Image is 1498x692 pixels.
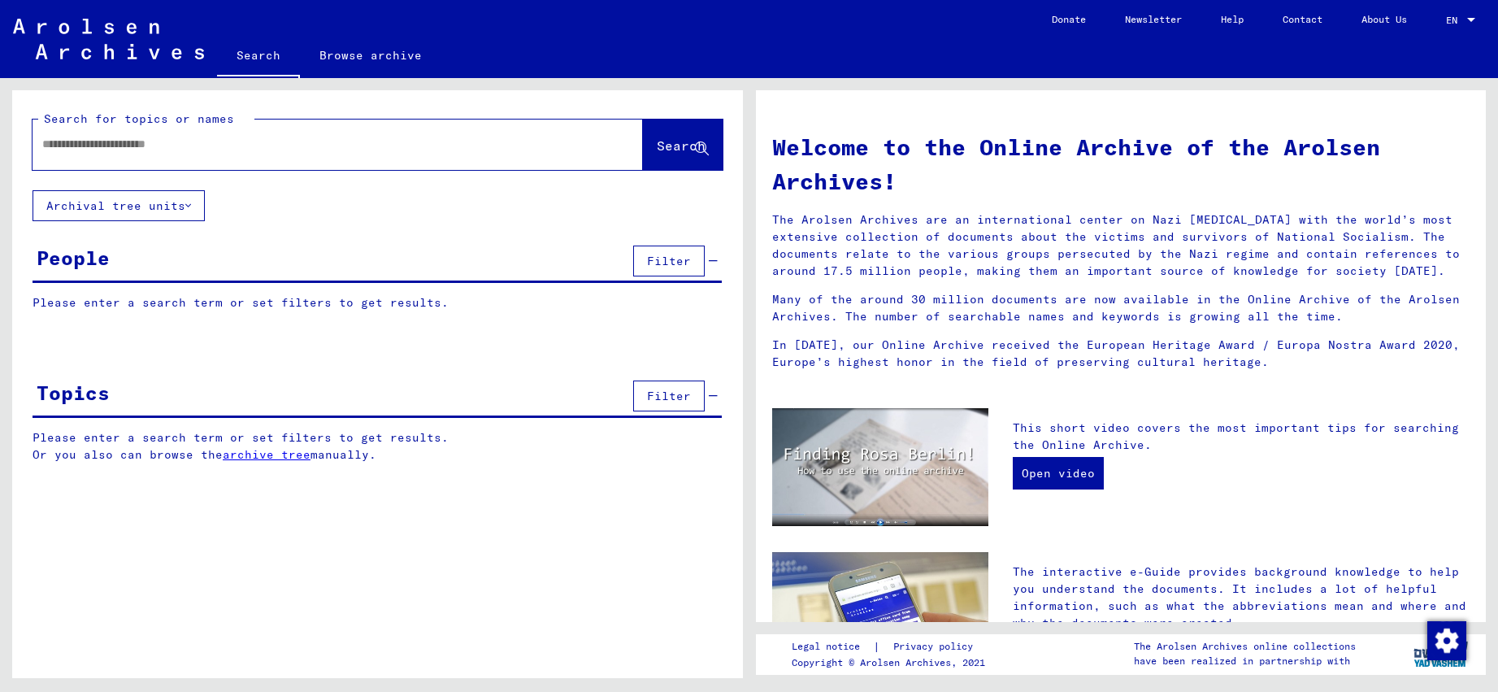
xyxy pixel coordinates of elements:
p: The Arolsen Archives are an international center on Nazi [MEDICAL_DATA] with the world’s most ext... [772,211,1470,280]
p: The interactive e-Guide provides background knowledge to help you understand the documents. It in... [1013,564,1470,632]
span: EN [1446,15,1464,26]
img: yv_logo.png [1410,633,1471,674]
mat-label: Search for topics or names [44,111,234,126]
p: Copyright © Arolsen Archives, 2021 [792,655,992,670]
a: archive tree [223,447,310,462]
h1: Welcome to the Online Archive of the Arolsen Archives! [772,130,1470,198]
p: Please enter a search term or set filters to get results. Or you also can browse the manually. [33,429,723,464]
div: Change consent [1426,620,1465,659]
div: Topics [37,378,110,407]
a: Legal notice [792,638,873,655]
span: Search [657,137,706,154]
p: Please enter a search term or set filters to get results. [33,294,722,311]
a: Privacy policy [880,638,992,655]
p: In [DATE], our Online Archive received the European Heritage Award / Europa Nostra Award 2020, Eu... [772,337,1470,371]
button: Filter [633,246,705,276]
button: Archival tree units [33,190,205,221]
a: Browse archive [300,36,441,75]
span: Filter [647,389,691,403]
button: Filter [633,381,705,411]
p: This short video covers the most important tips for searching the Online Archive. [1013,420,1470,454]
img: video.jpg [772,408,988,526]
span: Filter [647,254,691,268]
p: The Arolsen Archives online collections [1134,639,1356,654]
p: have been realized in partnership with [1134,654,1356,668]
div: People [37,243,110,272]
img: Change consent [1427,621,1466,660]
img: Arolsen_neg.svg [13,19,204,59]
a: Open video [1013,457,1104,490]
div: | [792,638,992,655]
a: Search [217,36,300,78]
button: Search [643,120,723,170]
p: Many of the around 30 million documents are now available in the Online Archive of the Arolsen Ar... [772,291,1470,325]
